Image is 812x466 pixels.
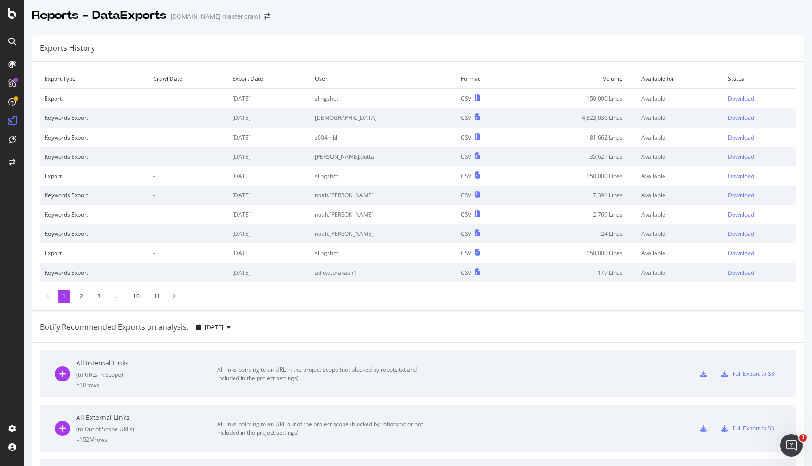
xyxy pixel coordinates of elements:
div: s3-export [721,425,728,432]
div: CSV [461,94,471,102]
div: Export [45,249,144,257]
div: Available [641,153,718,161]
td: Available for [637,69,723,89]
td: slingshot [310,166,456,186]
td: - [148,89,227,109]
div: Available [641,269,718,277]
td: [DATE] [227,147,310,166]
td: 150,000 Lines [515,243,637,263]
td: 4,823,036 Lines [515,108,637,127]
div: CSV [461,269,471,277]
div: arrow-right-arrow-left [264,13,270,20]
td: [DATE] [227,89,310,109]
div: csv-export [700,425,707,432]
div: Keywords Export [45,133,144,141]
td: Volume [515,69,637,89]
td: z004mbl [310,128,456,147]
td: Status [723,69,796,89]
td: [DATE] [227,166,310,186]
div: Reports - DataExports [32,8,167,23]
div: Download [728,172,754,180]
td: noah.[PERSON_NAME] [310,205,456,224]
div: Available [641,114,718,122]
div: All External Links [76,413,217,422]
div: [DOMAIN_NAME] master crawl [171,12,260,21]
a: Download [728,191,792,199]
td: Crawl Date [148,69,227,89]
div: Download [728,210,754,218]
div: Download [728,114,754,122]
td: [PERSON_NAME].dutta [310,147,456,166]
td: [DATE] [227,186,310,205]
td: Format [456,69,515,89]
td: 35,621 Lines [515,147,637,166]
td: slingshot [310,89,456,109]
div: Exports History [40,43,95,54]
a: Download [728,249,792,257]
td: [DATE] [227,108,310,127]
td: - [148,263,227,282]
span: 2025 Sep. 15th [205,323,223,331]
div: Download [728,230,754,238]
div: Full Export to S3 [733,370,774,378]
div: Available [641,249,718,257]
li: 10 [128,290,144,303]
div: Keywords Export [45,230,144,238]
div: CSV [461,249,471,257]
div: Export [45,172,144,180]
td: 177 Lines [515,263,637,282]
div: ( to URLs in Scope ) [76,371,217,379]
div: Botify Recommended Exports on analysis: [40,322,188,333]
button: [DATE] [192,320,234,335]
div: Full Export to S3 [733,424,774,432]
td: - [148,243,227,263]
a: Download [728,230,792,238]
div: CSV [461,172,471,180]
div: Available [641,210,718,218]
div: Available [641,172,718,180]
td: - [148,128,227,147]
td: - [148,205,227,224]
div: CSV [461,191,471,199]
div: CSV [461,133,471,141]
td: 24 Lines [515,224,637,243]
div: Available [641,230,718,238]
div: CSV [461,153,471,161]
td: - [148,224,227,243]
div: s3-export [721,371,728,377]
div: CSV [461,210,471,218]
div: csv-export [700,371,707,377]
td: 2,769 Lines [515,205,637,224]
td: [DEMOGRAPHIC_DATA] [310,108,456,127]
td: [DATE] [227,205,310,224]
a: Download [728,210,792,218]
li: 3 [93,290,105,303]
div: All links pointing to an URL out of the project scope (blocked by robots.txt or not included in t... [217,420,429,437]
a: Download [728,172,792,180]
div: CSV [461,114,471,122]
iframe: Intercom live chat [780,434,803,457]
li: 11 [149,290,165,303]
span: 1 [799,434,807,442]
td: 81,662 Lines [515,128,637,147]
td: slingshot [310,243,456,263]
a: Download [728,114,792,122]
td: [DATE] [227,263,310,282]
td: [DATE] [227,243,310,263]
a: Download [728,153,792,161]
td: - [148,186,227,205]
div: Download [728,249,754,257]
li: 2 [75,290,88,303]
td: Export Type [40,69,148,89]
div: Export [45,94,144,102]
td: - [148,147,227,166]
div: Available [641,133,718,141]
div: Download [728,94,754,102]
td: noah.[PERSON_NAME] [310,224,456,243]
div: CSV [461,230,471,238]
div: Keywords Export [45,210,144,218]
div: Keywords Export [45,191,144,199]
div: = 1B rows [76,381,217,389]
div: All links pointing to an URL in the project scope (not blocked by robots.txt and included in the ... [217,365,429,382]
a: Download [728,133,792,141]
